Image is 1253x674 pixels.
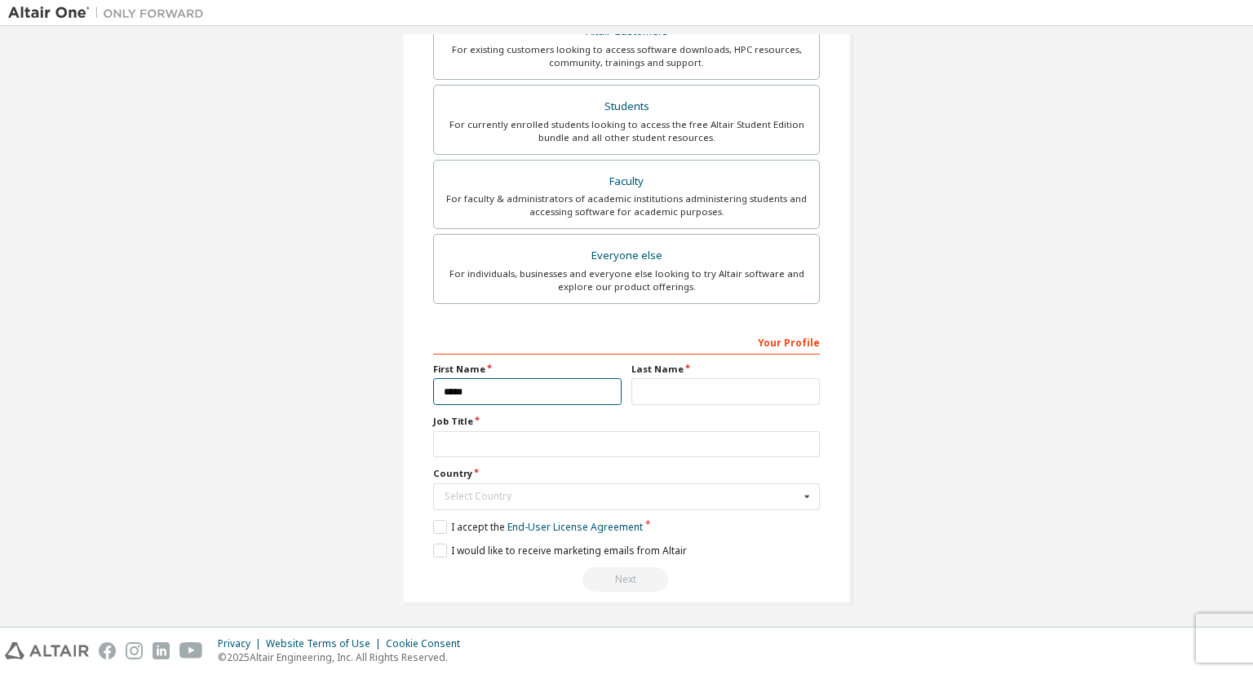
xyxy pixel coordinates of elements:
[444,244,809,267] div: Everyone else
[433,567,820,592] div: Read and acccept EULA to continue
[507,520,643,534] a: End-User License Agreement
[433,544,687,557] label: I would like to receive marketing emails from Altair
[433,415,820,428] label: Job Title
[433,363,622,376] label: First Name
[444,267,809,293] div: For individuals, businesses and everyone else looking to try Altair software and explore our prod...
[433,520,643,534] label: I accept the
[5,642,89,659] img: altair_logo.svg
[444,192,809,218] div: For faculty & administrators of academic institutions administering students and accessing softwa...
[386,637,470,650] div: Cookie Consent
[99,642,116,659] img: facebook.svg
[126,642,143,659] img: instagram.svg
[444,118,809,144] div: For currently enrolled students looking to access the free Altair Student Edition bundle and all ...
[631,363,820,376] label: Last Name
[444,170,809,193] div: Faculty
[218,637,266,650] div: Privacy
[445,491,799,501] div: Select Country
[8,5,212,21] img: Altair One
[218,650,470,664] p: © 2025 Altair Engineering, Inc. All Rights Reserved.
[153,642,170,659] img: linkedin.svg
[433,467,820,480] label: Country
[433,328,820,355] div: Your Profile
[444,95,809,118] div: Students
[266,637,386,650] div: Website Terms of Use
[179,642,203,659] img: youtube.svg
[444,43,809,69] div: For existing customers looking to access software downloads, HPC resources, community, trainings ...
